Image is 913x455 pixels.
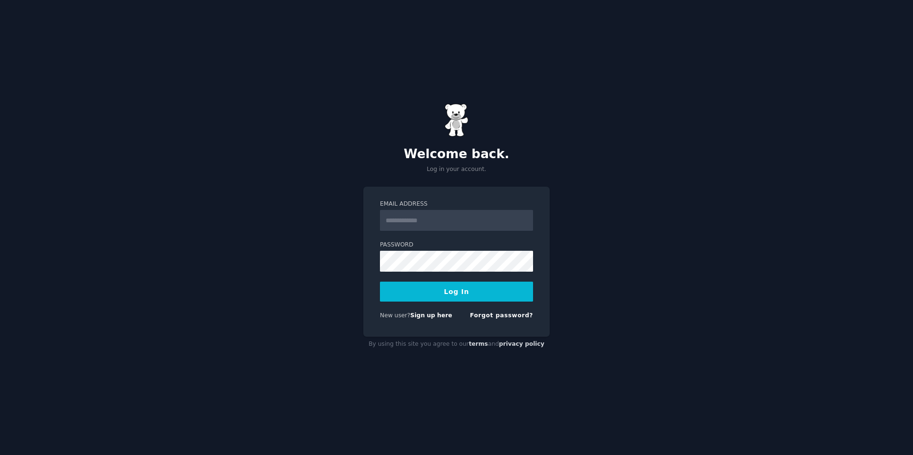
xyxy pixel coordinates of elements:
label: Password [380,241,533,249]
img: Gummy Bear [445,104,468,137]
a: terms [469,341,488,347]
span: New user? [380,312,410,319]
p: Log in your account. [363,165,550,174]
a: Forgot password? [470,312,533,319]
a: Sign up here [410,312,452,319]
a: privacy policy [499,341,544,347]
div: By using this site you agree to our and [363,337,550,352]
label: Email Address [380,200,533,209]
h2: Welcome back. [363,147,550,162]
button: Log In [380,282,533,302]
